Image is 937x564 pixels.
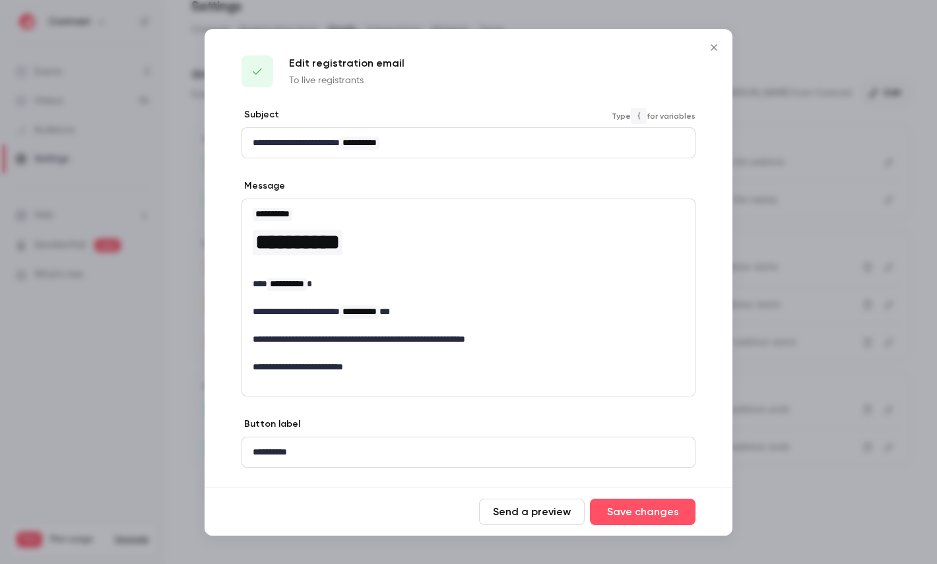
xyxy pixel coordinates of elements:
button: Close [701,34,727,61]
p: To live registrants [289,74,404,87]
div: editor [242,199,695,382]
div: editor [242,437,695,467]
button: Save changes [590,499,695,525]
code: { [631,108,647,124]
div: editor [242,128,695,158]
label: Button label [242,418,300,431]
label: Message [242,179,285,193]
span: Type for variables [612,108,695,124]
label: Subject [242,108,279,121]
button: Send a preview [479,499,585,525]
p: Edit registration email [289,55,404,71]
